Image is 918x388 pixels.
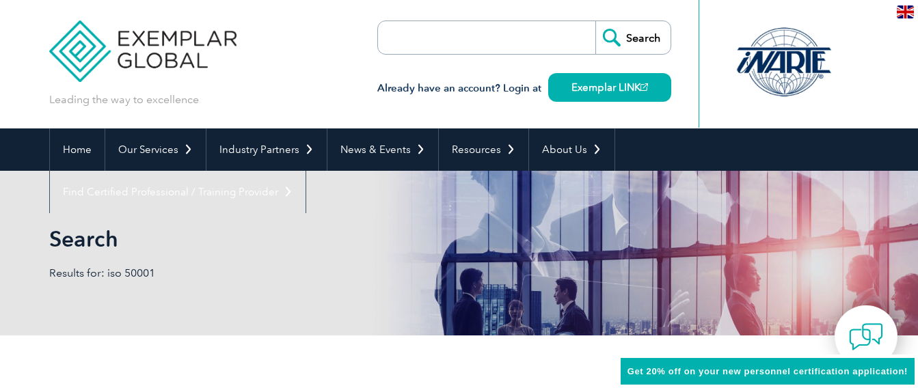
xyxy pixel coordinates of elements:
img: en [897,5,914,18]
p: Results for: iso 50001 [49,266,459,281]
img: open_square.png [640,83,648,91]
a: Exemplar LINK [548,73,671,102]
h1: Search [49,225,574,252]
p: Leading the way to excellence [49,92,199,107]
a: Our Services [105,128,206,171]
a: About Us [529,128,615,171]
span: Get 20% off on your new personnel certification application! [627,366,908,376]
a: Resources [439,128,528,171]
input: Search [595,21,671,54]
a: News & Events [327,128,438,171]
h3: Already have an account? Login at [377,80,671,97]
img: contact-chat.png [849,320,883,354]
a: Home [50,128,105,171]
a: Industry Partners [206,128,327,171]
a: Find Certified Professional / Training Provider [50,171,306,213]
